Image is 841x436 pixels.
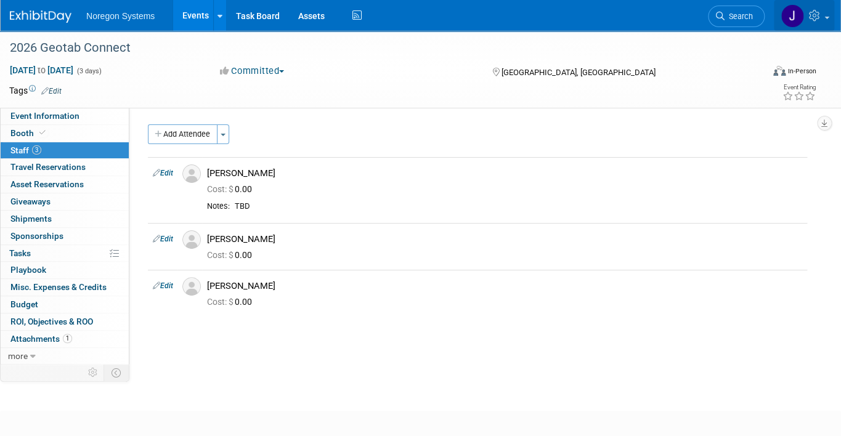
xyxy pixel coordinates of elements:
a: Travel Reservations [1,159,129,176]
img: Associate-Profile-5.png [182,277,201,296]
img: Associate-Profile-5.png [182,230,201,249]
span: (3 days) [76,67,102,75]
a: Shipments [1,211,129,227]
button: Committed [216,65,289,78]
td: Toggle Event Tabs [104,365,129,381]
a: Edit [153,281,173,290]
span: Shipments [10,214,52,224]
a: Asset Reservations [1,176,129,193]
a: more [1,348,129,365]
a: Budget [1,296,129,313]
a: Booth [1,125,129,142]
span: more [8,351,28,361]
a: Playbook [1,262,129,278]
div: Notes: [207,201,230,211]
span: [GEOGRAPHIC_DATA], [GEOGRAPHIC_DATA] [502,68,656,77]
span: Giveaways [10,196,51,206]
a: Attachments1 [1,331,129,347]
span: Attachments [10,334,72,344]
span: Event Information [10,111,79,121]
span: Misc. Expenses & Credits [10,282,107,292]
div: [PERSON_NAME] [207,280,802,292]
div: [PERSON_NAME] [207,168,802,179]
td: Personalize Event Tab Strip [83,365,104,381]
a: Giveaways [1,193,129,210]
div: In-Person [787,67,816,76]
div: [PERSON_NAME] [207,233,802,245]
div: Event Rating [782,84,816,91]
a: Misc. Expenses & Credits [1,279,129,296]
a: Edit [41,87,62,95]
span: Asset Reservations [10,179,84,189]
span: Noregon Systems [86,11,155,21]
img: Johana Gil [781,4,804,28]
td: Tags [9,84,62,97]
span: Playbook [10,265,46,275]
div: TBD [235,201,802,212]
i: Booth reservation complete [39,129,46,136]
a: Event Information [1,108,129,124]
img: Format-Inperson.png [773,66,786,76]
span: Booth [10,128,48,138]
span: Sponsorships [10,231,63,241]
span: ROI, Objectives & ROO [10,317,93,326]
img: Associate-Profile-5.png [182,164,201,183]
span: Cost: $ [207,184,235,194]
div: 2026 Geotab Connect [6,37,747,59]
span: 0.00 [207,297,257,307]
a: Search [708,6,765,27]
span: 1 [63,334,72,343]
button: Add Attendee [148,124,217,144]
span: to [36,65,47,75]
span: Cost: $ [207,297,235,307]
a: Edit [153,235,173,243]
span: 0.00 [207,250,257,260]
a: Staff3 [1,142,129,159]
div: Event Format [697,64,816,83]
a: Sponsorships [1,228,129,244]
span: Cost: $ [207,250,235,260]
span: 3 [32,145,41,155]
span: Search [725,12,753,21]
span: 0.00 [207,184,257,194]
span: Tasks [9,248,31,258]
span: Budget [10,299,38,309]
span: Staff [10,145,41,155]
a: Tasks [1,245,129,262]
a: Edit [153,169,173,177]
img: ExhibitDay [10,10,71,23]
span: [DATE] [DATE] [9,65,74,76]
a: ROI, Objectives & ROO [1,313,129,330]
span: Travel Reservations [10,162,86,172]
